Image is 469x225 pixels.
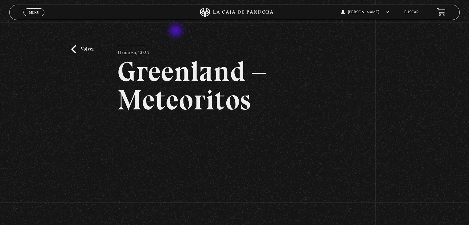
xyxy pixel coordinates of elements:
[27,15,41,20] span: Cerrar
[404,10,419,14] a: Buscar
[437,8,446,16] a: View your shopping cart
[117,45,149,57] p: 11 marzo, 2025
[29,10,39,14] span: Menu
[71,45,94,53] a: Volver
[341,10,389,14] span: [PERSON_NAME]
[117,57,352,114] h2: Greenland – Meteoritos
